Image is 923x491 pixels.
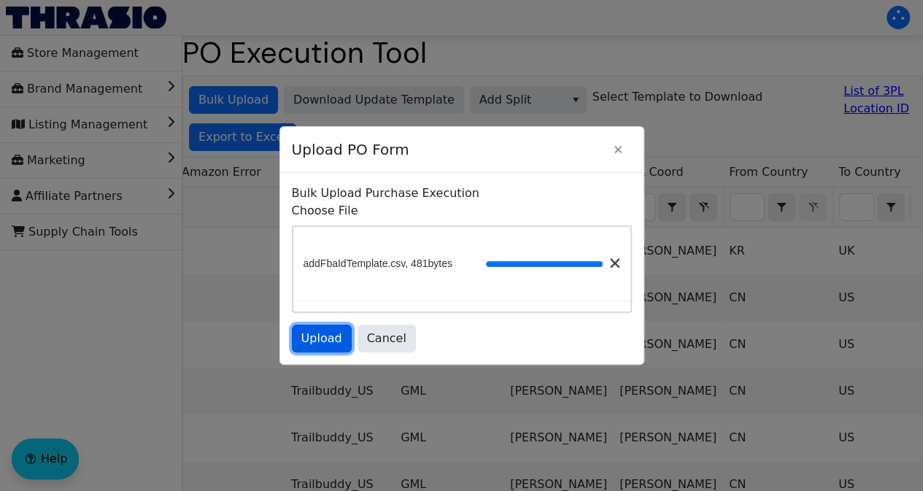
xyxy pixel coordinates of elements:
p: Bulk Upload Purchase Execution [292,185,632,202]
button: Close [604,136,632,163]
label: Choose File [292,202,632,220]
span: Upload [301,330,342,347]
span: Upload PO Form [292,131,604,168]
button: Cancel [358,325,416,352]
span: Cancel [367,330,406,347]
span: addFbaIdTemplate.csv, 481bytes [303,256,452,271]
button: Upload [292,325,352,352]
